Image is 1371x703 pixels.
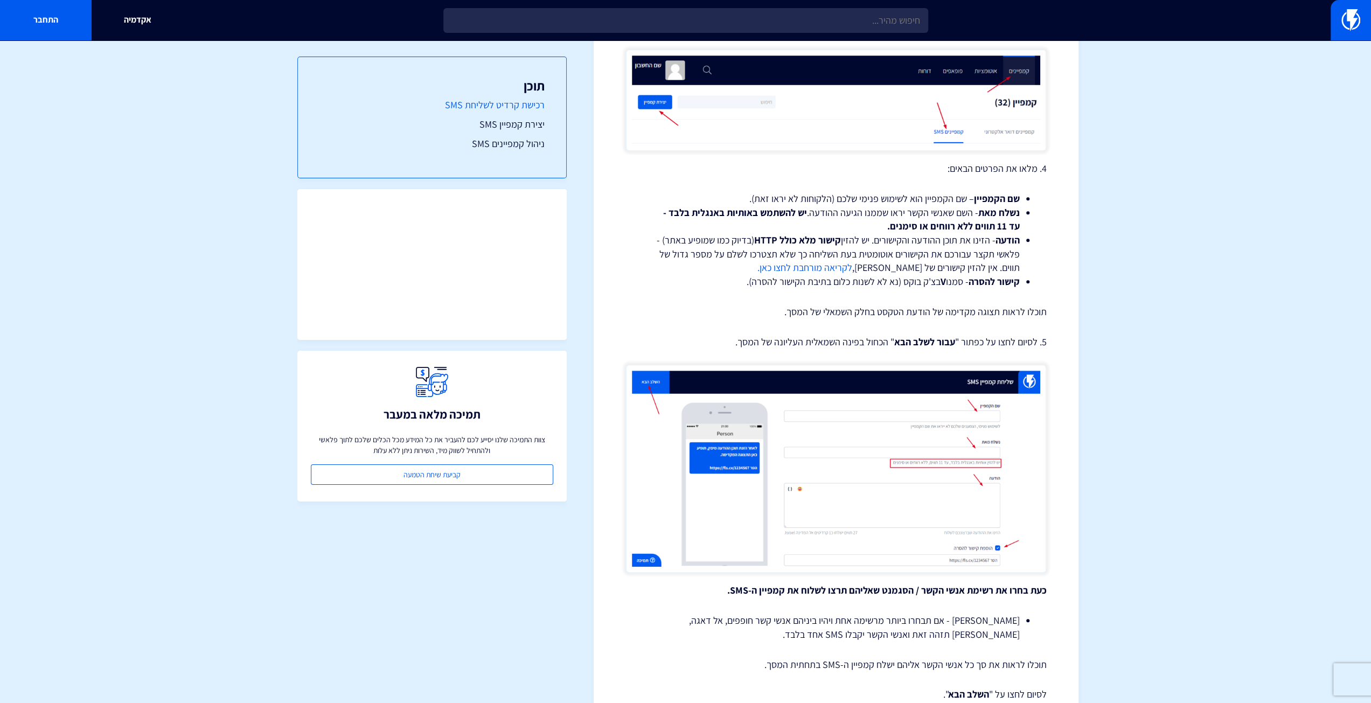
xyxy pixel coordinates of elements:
strong: קישור להסרה [968,275,1019,288]
li: – שם הקמפיין הוא לשימוש פנימי שלכם (הלקוחות לא יראו זאת). [653,192,1019,206]
input: חיפוש מהיר... [443,8,928,33]
h3: תמיכה מלאה במעבר [384,408,481,421]
a: קביעת שיחת הטמעה [311,464,553,485]
h3: תוכן [319,79,545,93]
p: 4. מלאו את הפרטים הבאים: [626,162,1046,176]
p: לסיום לחצו על " ". [626,687,1046,701]
a: לקריאה מורחבת לחצו כאן. [757,261,852,274]
strong: כעת בחרו את רשימת אנשי הקשר / הסגמנט שאליהם תרצו לשלוח את קמפיין ה-SMS. [727,584,1046,596]
strong: שם הקמפיין [973,192,1019,205]
strong: נשלח [998,206,1019,219]
a: ניהול קמפיינים SMS [319,137,545,151]
li: [PERSON_NAME] - אם תבחרו ביותר מרשימה אחת ויהיו ביניהם אנשי קשר חופפים, אל דאגה, [PERSON_NAME] תז... [653,614,1019,641]
strong: V [940,275,945,288]
strong: השלב הבא [948,688,989,700]
strong: הודעה [995,234,1019,246]
strong: עבור לשלב הבא [894,336,955,348]
strong: מאת [978,206,996,219]
p: צוות התמיכה שלנו יסייע לכם להעביר את כל המידע מכל הכלים שלכם לתוך פלאשי ולהתחיל לשווק מיד, השירות... [311,434,553,456]
p: תוכלו לראות את סך כל אנשי הקשר אליהם ישלח קמפיין ה-SMS בתחתית המסך. [626,658,1046,672]
p: תוכלו לראות תצוגה מקדימה של הודעת הטקסט בחלק השמאלי של המסך. [626,305,1046,319]
p: 5. לסיום לחצו על כפתור " " הכחול בפינה השמאלית העליונה של המסך. [626,335,1046,349]
li: - הזינו את תוכן ההודעה והקישורים. יש להזין (בדיוק כמו שמופיע באתר) - פלאשי תקצר עבורכם את הקישורי... [653,233,1019,275]
strong: קישור מלא כולל HTTP [754,234,840,246]
a: רכישת קרדיט לשליחת SMS [319,98,545,112]
strong: יש להשתמש באותיות באנגלית בלבד - עד 11 תווים ללא רווחים או סימנים. [663,206,1019,233]
a: יצירת קמפיין SMS [319,117,545,131]
li: - סמנו בצ'ק בוקס (נא לא לשנות כלום בתיבת הקישור להסרה). [653,275,1019,289]
li: - השם שאנשי הקשר יראו שממנו הגיעה ההודעה. [653,206,1019,233]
